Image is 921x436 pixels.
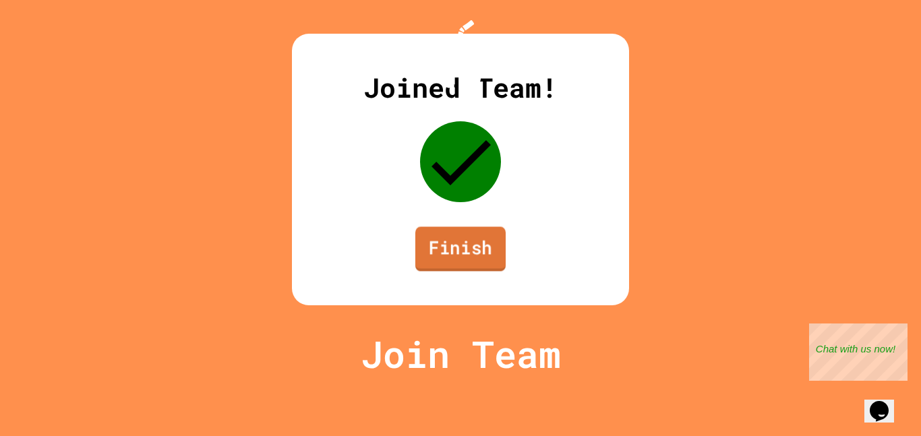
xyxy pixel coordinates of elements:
[864,382,908,423] iframe: chat widget
[361,326,561,382] p: Join Team
[809,323,908,381] iframe: chat widget
[415,226,506,271] a: Finish
[434,20,487,88] img: Logo.svg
